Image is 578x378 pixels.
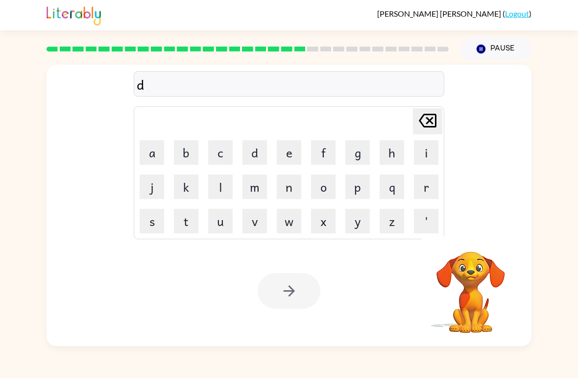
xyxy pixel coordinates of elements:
div: ( ) [377,9,531,18]
button: v [242,209,267,233]
a: Logout [505,9,529,18]
video: Your browser must support playing .mp4 files to use Literably. Please try using another browser. [422,236,520,334]
button: x [311,209,336,233]
button: Pause [460,38,531,60]
button: u [208,209,233,233]
button: i [414,140,438,165]
button: n [277,175,301,199]
button: ' [414,209,438,233]
button: z [380,209,404,233]
button: h [380,140,404,165]
img: Literably [47,4,101,25]
button: l [208,175,233,199]
button: m [242,175,267,199]
button: s [140,209,164,233]
button: f [311,140,336,165]
button: p [345,175,370,199]
button: y [345,209,370,233]
button: e [277,140,301,165]
button: g [345,140,370,165]
button: b [174,140,198,165]
div: d [137,74,441,95]
span: [PERSON_NAME] [PERSON_NAME] [377,9,503,18]
button: r [414,175,438,199]
button: j [140,175,164,199]
button: c [208,140,233,165]
button: o [311,175,336,199]
button: q [380,175,404,199]
button: t [174,209,198,233]
button: a [140,140,164,165]
button: k [174,175,198,199]
button: d [242,140,267,165]
button: w [277,209,301,233]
